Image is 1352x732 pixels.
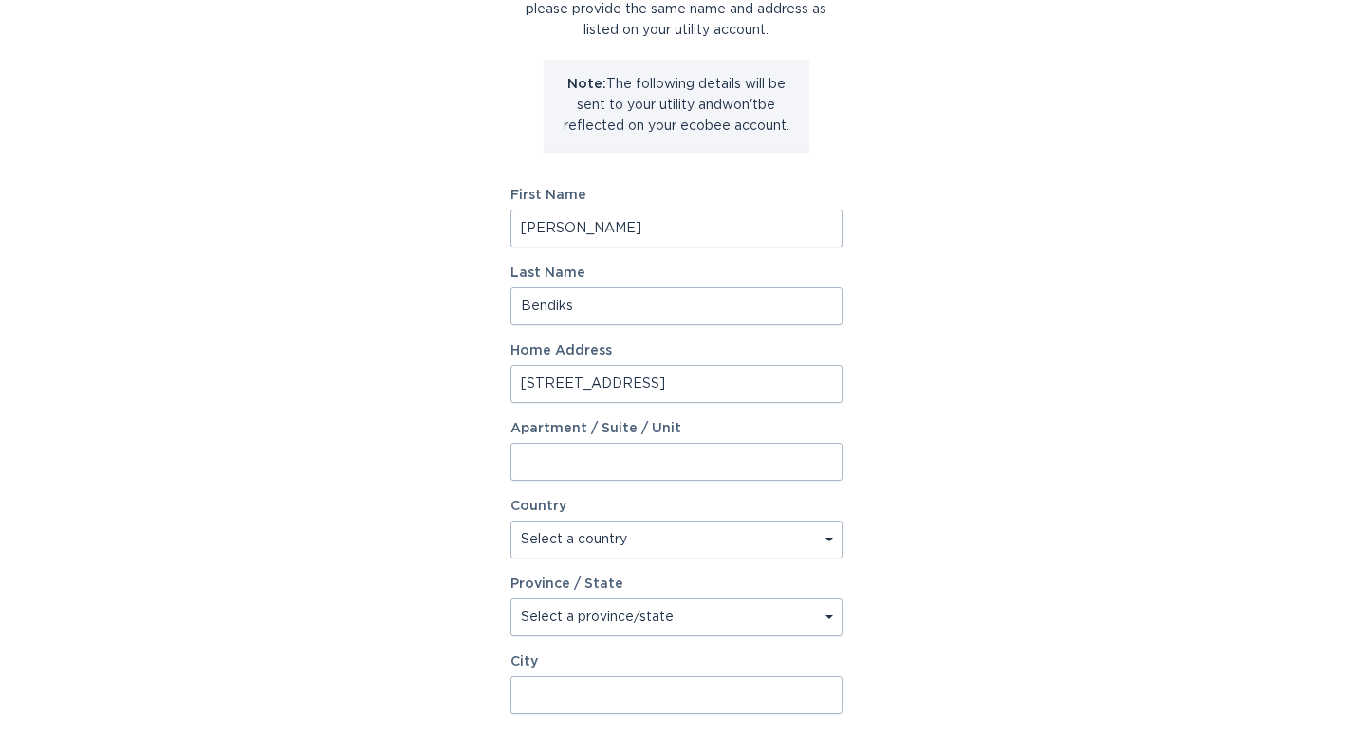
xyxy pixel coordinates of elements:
p: The following details will be sent to your utility and won't be reflected on your ecobee account. [558,74,795,137]
label: City [510,655,843,668]
label: Last Name [510,266,843,280]
label: First Name [510,189,843,202]
strong: Note: [567,78,606,91]
label: Home Address [510,344,843,357]
label: Apartment / Suite / Unit [510,422,843,435]
label: Province / State [510,577,623,591]
label: Country [510,500,566,513]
